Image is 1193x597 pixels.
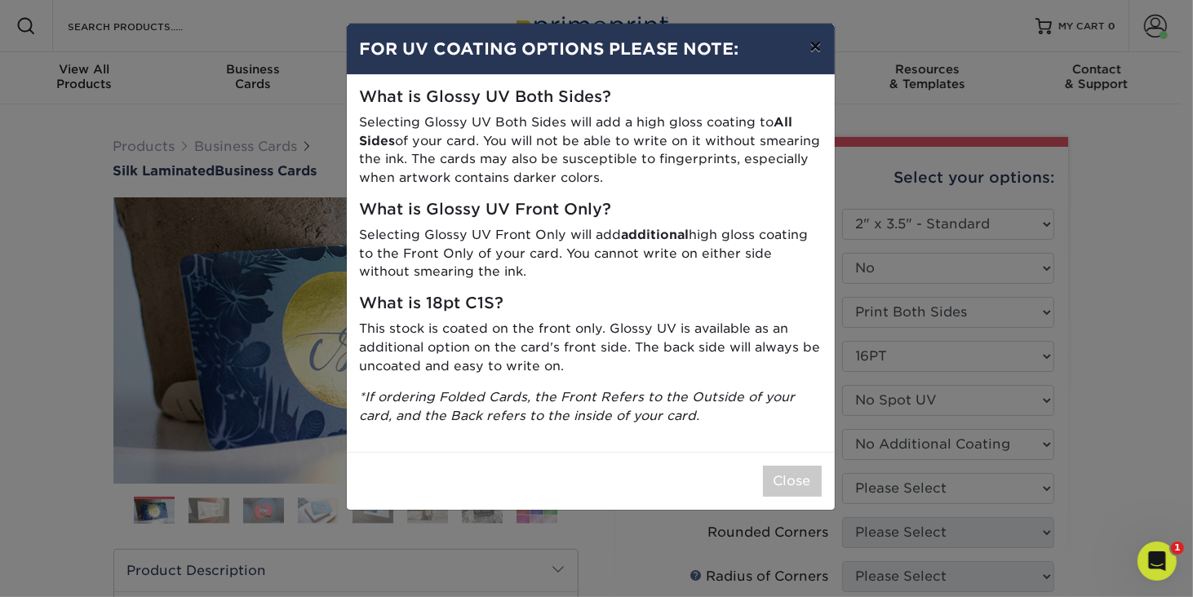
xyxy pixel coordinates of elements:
strong: All Sides [360,114,793,148]
h5: What is Glossy UV Front Only? [360,201,822,219]
iframe: Intercom live chat [1138,542,1177,581]
h4: FOR UV COATING OPTIONS PLEASE NOTE: [360,37,822,61]
button: × [796,24,834,69]
button: Close [763,466,822,497]
h5: What is 18pt C1S? [360,294,822,313]
p: This stock is coated on the front only. Glossy UV is available as an additional option on the car... [360,320,822,375]
p: Selecting Glossy UV Both Sides will add a high gloss coating to of your card. You will not be abl... [360,113,822,188]
p: Selecting Glossy UV Front Only will add high gloss coating to the Front Only of your card. You ca... [360,226,822,281]
span: 1 [1171,542,1184,555]
h5: What is Glossy UV Both Sides? [360,88,822,107]
strong: additional [622,227,690,242]
i: *If ordering Folded Cards, the Front Refers to the Outside of your card, and the Back refers to t... [360,389,796,423]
